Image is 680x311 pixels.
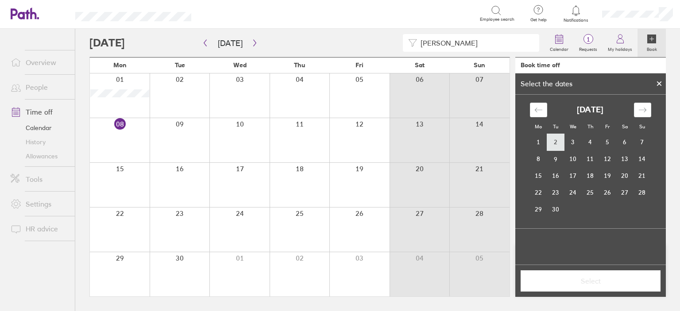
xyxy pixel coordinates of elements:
[4,170,75,188] a: Tools
[562,18,591,23] span: Notifications
[599,168,616,184] td: Choose Friday, September 19, 2025 as your check-in date. It’s available.
[547,168,564,184] td: Choose Tuesday, September 16, 2025 as your check-in date. It’s available.
[562,4,591,23] a: Notifications
[616,151,634,168] td: Choose Saturday, September 13, 2025 as your check-in date. It’s available.
[616,168,634,184] td: Choose Saturday, September 20, 2025 as your check-in date. It’s available.
[545,29,574,57] a: Calendar
[564,184,582,201] td: Choose Wednesday, September 24, 2025 as your check-in date. It’s available.
[211,36,250,50] button: [DATE]
[564,168,582,184] td: Choose Wednesday, September 17, 2025 as your check-in date. It’s available.
[564,134,582,151] td: Choose Wednesday, September 3, 2025 as your check-in date. It’s available.
[4,220,75,238] a: HR advice
[415,61,425,69] span: Sat
[530,201,547,218] td: Choose Monday, September 29, 2025 as your check-in date. It’s available.
[233,61,247,69] span: Wed
[515,80,578,88] div: Select the dates
[634,184,651,201] td: Choose Sunday, September 28, 2025 as your check-in date. It’s available.
[616,184,634,201] td: Choose Saturday, September 27, 2025 as your check-in date. It’s available.
[641,44,662,52] label: Book
[355,61,363,69] span: Fri
[634,151,651,168] td: Choose Sunday, September 14, 2025 as your check-in date. It’s available.
[574,44,603,52] label: Requests
[637,29,666,57] a: Book
[634,134,651,151] td: Choose Sunday, September 7, 2025 as your check-in date. It’s available.
[603,29,637,57] a: My holidays
[215,9,238,17] div: Search
[4,149,75,163] a: Allowances
[564,151,582,168] td: Choose Wednesday, September 10, 2025 as your check-in date. It’s available.
[527,277,654,285] span: Select
[4,54,75,71] a: Overview
[553,123,558,130] small: Tu
[570,123,576,130] small: We
[599,151,616,168] td: Choose Friday, September 12, 2025 as your check-in date. It’s available.
[530,151,547,168] td: Choose Monday, September 8, 2025 as your check-in date. It’s available.
[582,151,599,168] td: Choose Thursday, September 11, 2025 as your check-in date. It’s available.
[605,123,610,130] small: Fr
[524,17,553,23] span: Get help
[530,168,547,184] td: Choose Monday, September 15, 2025 as your check-in date. It’s available.
[530,184,547,201] td: Choose Monday, September 22, 2025 as your check-in date. It’s available.
[4,78,75,96] a: People
[530,134,547,151] td: Choose Monday, September 1, 2025 as your check-in date. It’s available.
[474,61,485,69] span: Sun
[574,36,603,43] span: 1
[4,195,75,213] a: Settings
[4,121,75,135] a: Calendar
[113,61,127,69] span: Mon
[535,123,542,130] small: Mo
[599,184,616,201] td: Choose Friday, September 26, 2025 as your check-in date. It’s available.
[574,29,603,57] a: 1Requests
[545,44,574,52] label: Calendar
[530,103,547,117] div: Move backward to switch to the previous month.
[547,184,564,201] td: Choose Tuesday, September 23, 2025 as your check-in date. It’s available.
[587,123,593,130] small: Th
[622,123,628,130] small: Sa
[4,103,75,121] a: Time off
[4,135,75,149] a: History
[521,270,661,292] button: Select
[634,103,651,117] div: Move forward to switch to the next month.
[634,168,651,184] td: Choose Sunday, September 21, 2025 as your check-in date. It’s available.
[599,134,616,151] td: Choose Friday, September 5, 2025 as your check-in date. It’s available.
[547,134,564,151] td: Choose Tuesday, September 2, 2025 as your check-in date. It’s available.
[520,95,661,228] div: Calendar
[480,17,514,22] span: Employee search
[582,134,599,151] td: Choose Thursday, September 4, 2025 as your check-in date. It’s available.
[582,184,599,201] td: Choose Thursday, September 25, 2025 as your check-in date. It’s available.
[294,61,305,69] span: Thu
[417,35,534,51] input: Filter by employee
[577,105,603,115] strong: [DATE]
[175,61,185,69] span: Tue
[521,61,560,69] div: Book time off
[547,201,564,218] td: Choose Tuesday, September 30, 2025 as your check-in date. It’s available.
[582,168,599,184] td: Choose Thursday, September 18, 2025 as your check-in date. It’s available.
[639,123,645,130] small: Su
[616,134,634,151] td: Choose Saturday, September 6, 2025 as your check-in date. It’s available.
[603,44,637,52] label: My holidays
[547,151,564,168] td: Choose Tuesday, September 9, 2025 as your check-in date. It’s available.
